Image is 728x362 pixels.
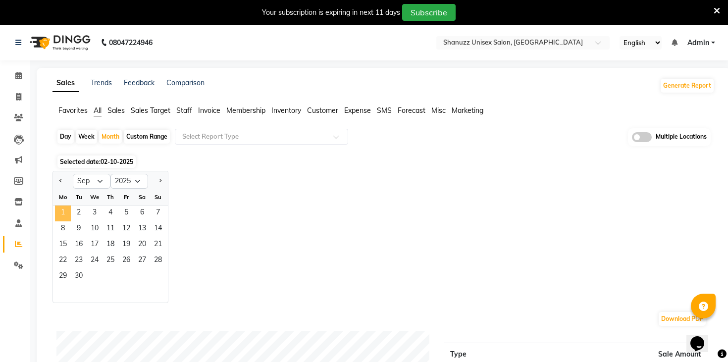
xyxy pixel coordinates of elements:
[686,322,718,352] iframe: chat widget
[71,189,87,205] div: Tu
[57,173,65,189] button: Previous month
[150,237,166,253] span: 21
[103,206,118,221] div: Thursday, September 4, 2025
[55,237,71,253] div: Monday, September 15, 2025
[118,189,134,205] div: Fr
[71,269,87,285] span: 30
[107,106,125,115] span: Sales
[103,221,118,237] span: 11
[431,106,446,115] span: Misc
[118,237,134,253] span: 19
[71,221,87,237] div: Tuesday, September 9, 2025
[52,74,79,92] a: Sales
[656,132,707,142] span: Multiple Locations
[661,79,714,93] button: Generate Report
[131,106,170,115] span: Sales Target
[226,106,265,115] span: Membership
[87,253,103,269] div: Wednesday, September 24, 2025
[71,237,87,253] span: 16
[71,206,87,221] div: Tuesday, September 2, 2025
[55,221,71,237] div: Monday, September 8, 2025
[156,173,164,189] button: Next month
[71,269,87,285] div: Tuesday, September 30, 2025
[150,221,166,237] span: 14
[452,106,483,115] span: Marketing
[25,29,93,56] img: logo
[87,206,103,221] div: Wednesday, September 3, 2025
[55,269,71,285] span: 29
[110,174,148,189] select: Select year
[103,189,118,205] div: Th
[57,155,136,168] span: Selected date:
[118,253,134,269] div: Friday, September 26, 2025
[659,312,706,326] button: Download PDF
[134,253,150,269] div: Saturday, September 27, 2025
[150,253,166,269] span: 28
[55,253,71,269] div: Monday, September 22, 2025
[71,221,87,237] span: 9
[402,4,456,21] button: Subscribe
[150,253,166,269] div: Sunday, September 28, 2025
[55,237,71,253] span: 15
[76,130,97,144] div: Week
[87,237,103,253] div: Wednesday, September 17, 2025
[150,237,166,253] div: Sunday, September 21, 2025
[87,221,103,237] span: 10
[134,221,150,237] span: 13
[198,106,220,115] span: Invoice
[87,253,103,269] span: 24
[57,130,74,144] div: Day
[103,206,118,221] span: 4
[166,78,205,87] a: Comparison
[134,206,150,221] div: Saturday, September 6, 2025
[176,106,192,115] span: Staff
[87,237,103,253] span: 17
[87,189,103,205] div: We
[307,106,338,115] span: Customer
[118,237,134,253] div: Friday, September 19, 2025
[55,253,71,269] span: 22
[262,7,400,18] div: Your subscription is expiring in next 11 days
[377,106,392,115] span: SMS
[55,269,71,285] div: Monday, September 29, 2025
[73,174,110,189] select: Select month
[99,130,122,144] div: Month
[118,206,134,221] span: 5
[109,29,153,56] b: 08047224946
[134,221,150,237] div: Saturday, September 13, 2025
[344,106,371,115] span: Expense
[150,206,166,221] span: 7
[87,206,103,221] span: 3
[55,206,71,221] div: Monday, September 1, 2025
[134,253,150,269] span: 27
[118,253,134,269] span: 26
[91,78,112,87] a: Trends
[55,221,71,237] span: 8
[150,221,166,237] div: Sunday, September 14, 2025
[150,189,166,205] div: Su
[55,189,71,205] div: Mo
[101,158,133,165] span: 02-10-2025
[118,221,134,237] span: 12
[58,106,88,115] span: Favorites
[71,253,87,269] span: 23
[398,106,425,115] span: Forecast
[103,221,118,237] div: Thursday, September 11, 2025
[103,237,118,253] span: 18
[87,221,103,237] div: Wednesday, September 10, 2025
[55,206,71,221] span: 1
[118,206,134,221] div: Friday, September 5, 2025
[103,253,118,269] div: Thursday, September 25, 2025
[124,78,155,87] a: Feedback
[71,237,87,253] div: Tuesday, September 16, 2025
[134,237,150,253] span: 20
[124,130,170,144] div: Custom Range
[94,106,102,115] span: All
[71,206,87,221] span: 2
[118,221,134,237] div: Friday, September 12, 2025
[134,189,150,205] div: Sa
[71,253,87,269] div: Tuesday, September 23, 2025
[103,253,118,269] span: 25
[103,237,118,253] div: Thursday, September 18, 2025
[271,106,301,115] span: Inventory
